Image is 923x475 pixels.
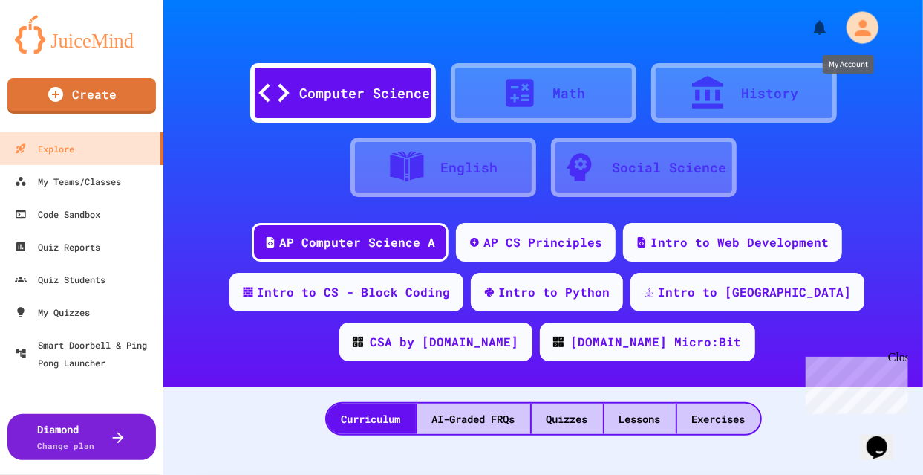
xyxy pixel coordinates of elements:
div: My Quizzes [15,303,90,321]
img: logo-orange.svg [15,15,149,54]
div: Social Science [613,158,727,178]
div: Diamond [38,421,95,453]
div: Intro to Python [498,283,610,301]
div: Curriculum [327,404,416,434]
div: Intro to Web Development [650,233,829,251]
div: Quizzes [532,404,603,434]
span: Change plan [38,440,95,451]
iframe: chat widget [800,351,908,414]
div: Intro to [GEOGRAPHIC_DATA] [658,283,851,301]
div: Smart Doorbell & Ping Pong Launcher [15,336,157,372]
div: My Account [828,7,883,48]
div: CSA by [DOMAIN_NAME] [371,333,519,351]
div: History [741,83,798,103]
div: Chat with us now!Close [6,6,102,94]
div: Math [553,83,586,103]
div: My Teams/Classes [15,172,121,190]
div: Explore [15,140,74,158]
div: My Notifications [783,15,832,40]
div: Code Sandbox [15,205,100,223]
div: AP CS Principles [483,233,602,251]
div: AI-Graded FRQs [417,404,530,434]
img: CODE_logo_RGB.png [353,337,363,347]
img: CODE_logo_RGB.png [553,337,564,347]
div: English [440,158,498,178]
div: Quiz Reports [15,238,100,256]
div: Quiz Students [15,271,105,288]
div: My Account [823,55,874,74]
div: Exercises [677,404,760,434]
iframe: chat widget [861,416,908,460]
div: [DOMAIN_NAME] Micro:Bit [571,333,742,351]
div: Lessons [604,404,676,434]
div: Intro to CS - Block Coding [257,283,450,301]
button: DiamondChange plan [7,414,156,460]
div: Computer Science [300,83,431,103]
div: AP Computer Science A [279,233,435,251]
a: Create [7,78,156,114]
